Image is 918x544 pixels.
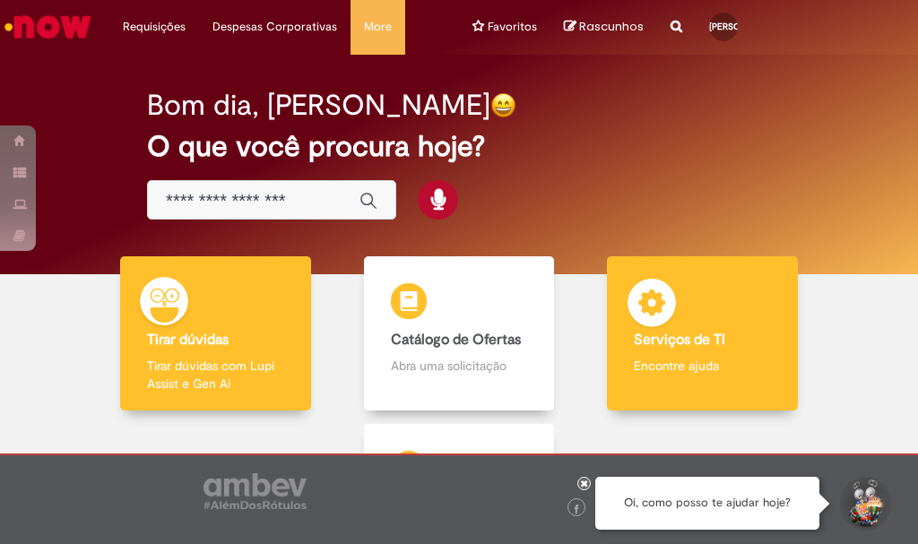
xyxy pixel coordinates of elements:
a: No momento, sua lista de rascunhos tem 0 Itens [564,18,644,35]
span: Favoritos [488,18,537,36]
h2: Bom dia, [PERSON_NAME] [147,90,490,121]
a: Tirar dúvidas Tirar dúvidas com Lupi Assist e Gen Ai [94,256,337,411]
img: logo_footer_ambev_rotulo_gray.png [204,473,307,509]
p: Encontre ajuda [634,357,770,375]
b: Serviços de TI [634,331,725,349]
img: happy-face.png [490,92,516,118]
a: Catálogo de Ofertas Abra uma solicitação [337,256,580,411]
div: Oi, como posso te ajudar hoje? [595,477,819,530]
p: Tirar dúvidas com Lupi Assist e Gen Ai [147,357,283,393]
img: logo_footer_facebook.png [572,505,581,514]
p: Abra uma solicitação [391,357,527,375]
h2: O que você procura hoje? [147,131,771,162]
img: ServiceNow [2,9,94,45]
span: Requisições [123,18,186,36]
b: Tirar dúvidas [147,331,229,349]
span: More [364,18,392,36]
a: Serviços de TI Encontre ajuda [581,256,824,411]
button: Iniciar Conversa de Suporte [837,477,891,531]
span: [PERSON_NAME] [709,21,779,32]
b: Catálogo de Ofertas [391,331,521,349]
span: Rascunhos [579,18,644,35]
span: Despesas Corporativas [212,18,337,36]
